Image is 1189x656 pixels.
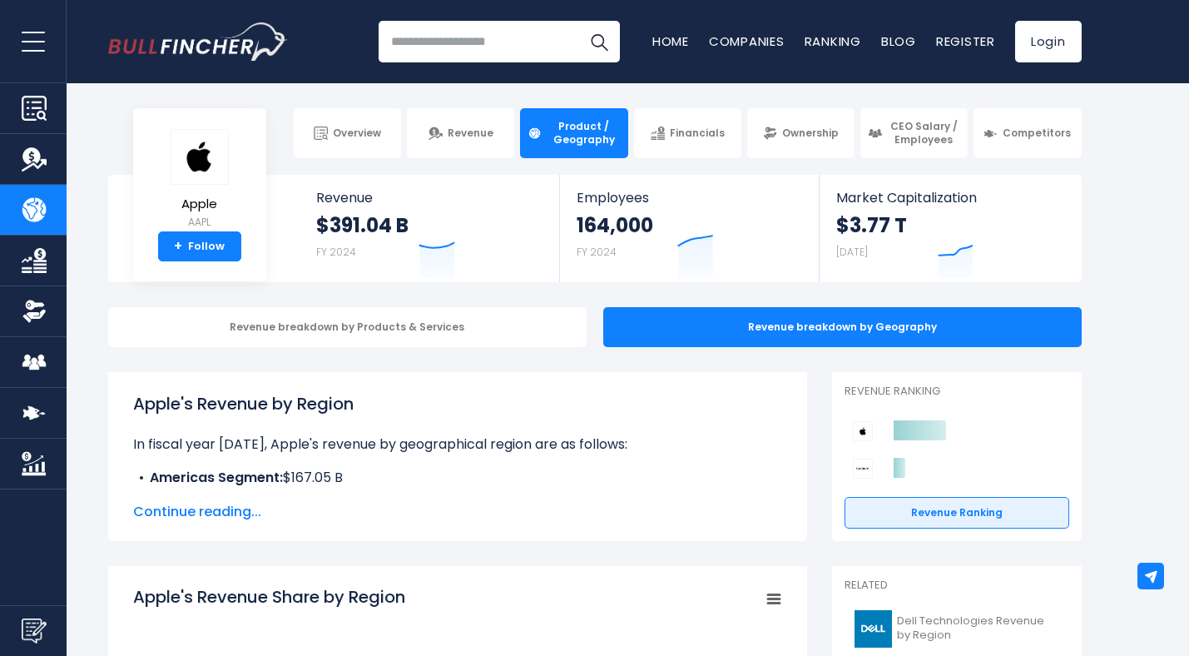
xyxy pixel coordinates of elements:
h1: Apple's Revenue by Region [133,391,782,416]
span: Revenue [448,127,493,140]
a: Competitors [973,108,1081,158]
a: Ranking [805,32,861,50]
span: Dell Technologies Revenue by Region [897,614,1059,643]
div: Revenue breakdown by Geography [603,307,1082,347]
span: Market Capitalization [836,190,1063,206]
span: Product / Geography [547,120,620,146]
small: FY 2024 [577,245,617,259]
small: FY 2024 [316,245,356,259]
a: Register [936,32,995,50]
li: $167.05 B [133,468,782,488]
a: Product / Geography [520,108,627,158]
a: Financials [634,108,741,158]
a: Revenue $391.04 B FY 2024 [300,175,560,282]
img: DELL logo [855,610,892,648]
small: [DATE] [836,245,868,259]
a: Companies [709,32,785,50]
a: Go to homepage [108,22,287,61]
span: CEO Salary / Employees [887,120,960,146]
strong: 164,000 [577,212,653,238]
strong: $3.77 T [836,212,907,238]
span: Continue reading... [133,502,782,522]
span: Competitors [1003,127,1071,140]
a: +Follow [158,231,241,261]
small: AAPL [171,215,229,230]
a: Dell Technologies Revenue by Region [845,606,1069,652]
span: Financials [670,127,725,140]
span: Employees [577,190,802,206]
img: Ownership [22,299,47,324]
tspan: Apple's Revenue Share by Region [133,585,405,609]
a: Revenue [407,108,514,158]
a: Blog [881,32,916,50]
a: Overview [294,108,401,158]
a: Revenue Ranking [845,497,1069,529]
img: Bullfincher logo [108,22,288,61]
b: Europe Segment: [150,488,265,507]
a: Apple AAPL [170,128,230,232]
p: Related [845,579,1069,593]
div: Revenue breakdown by Products & Services [108,307,587,347]
img: Apple competitors logo [853,421,873,441]
a: Market Capitalization $3.77 T [DATE] [820,175,1079,282]
strong: $391.04 B [316,212,409,238]
span: Overview [333,127,381,140]
b: Americas Segment: [150,468,283,487]
span: Ownership [782,127,839,140]
a: Ownership [747,108,855,158]
span: Revenue [316,190,543,206]
button: Search [578,21,620,62]
img: Sony Group Corporation competitors logo [853,459,873,479]
p: Revenue Ranking [845,385,1069,399]
span: Apple [171,197,229,211]
strong: + [174,239,182,254]
li: $101.33 B [133,488,782,508]
a: Employees 164,000 FY 2024 [560,175,819,282]
p: In fiscal year [DATE], Apple's revenue by geographical region are as follows: [133,435,782,455]
a: Home [652,32,689,50]
a: Login [1015,21,1082,62]
a: CEO Salary / Employees [860,108,968,158]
